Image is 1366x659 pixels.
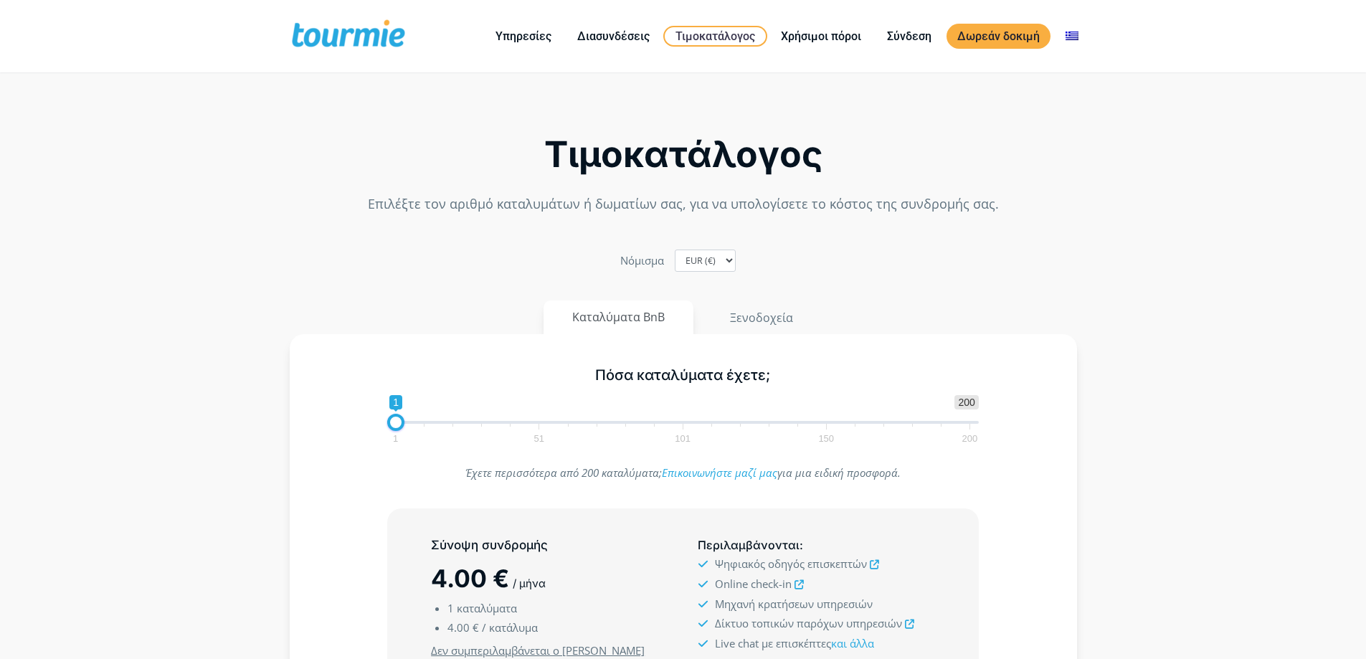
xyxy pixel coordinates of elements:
span: 1 [447,601,454,615]
u: Δεν συμπεριλαμβάνεται ο [PERSON_NAME] [431,643,645,658]
span: Περιλαμβάνονται [698,538,800,552]
span: 200 [960,435,980,442]
a: και άλλα [831,636,874,650]
h2: Τιμοκατάλογος [290,138,1077,171]
span: Online check-in [715,577,792,591]
span: Ψηφιακός οδηγός επισκεπτών [715,556,867,571]
span: 200 [954,395,978,409]
p: Έχετε περισσότερα από 200 καταλύματα; για μια ειδική προσφορά. [387,463,979,483]
span: Live chat με επισκέπτες [715,636,874,650]
span: / κατάλυμα [482,620,538,635]
span: 101 [673,435,693,442]
span: 1 [389,395,402,409]
h5: : [698,536,934,554]
p: Επιλέξτε τον αριθμό καταλυμάτων ή δωματίων σας, για να υπολογίσετε το κόστος της συνδρομής σας. [290,194,1077,214]
span: 1 [391,435,400,442]
a: Δωρεάν δοκιμή [947,24,1050,49]
a: Σύνδεση [876,27,942,45]
span: 4.00 € [447,620,479,635]
span: Δίκτυο τοπικών παρόχων υπηρεσιών [715,616,902,630]
a: Επικοινωνήστε μαζί μας [662,465,777,480]
h5: Σύνοψη συνδρομής [431,536,668,554]
label: Nόμισμα [620,251,664,270]
a: Τιμοκατάλογος [663,26,767,47]
button: Ξενοδοχεία [701,300,822,335]
a: Διασυνδέσεις [566,27,660,45]
span: 51 [532,435,546,442]
span: 4.00 € [431,564,509,593]
button: Καταλύματα BnB [544,300,693,334]
span: καταλύματα [457,601,517,615]
span: Μηχανή κρατήσεων υπηρεσιών [715,597,873,611]
span: / μήνα [513,577,546,590]
a: Χρήσιμοι πόροι [770,27,872,45]
span: 150 [816,435,836,442]
a: Υπηρεσίες [485,27,562,45]
h5: Πόσα καταλύματα έχετε; [387,366,979,384]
